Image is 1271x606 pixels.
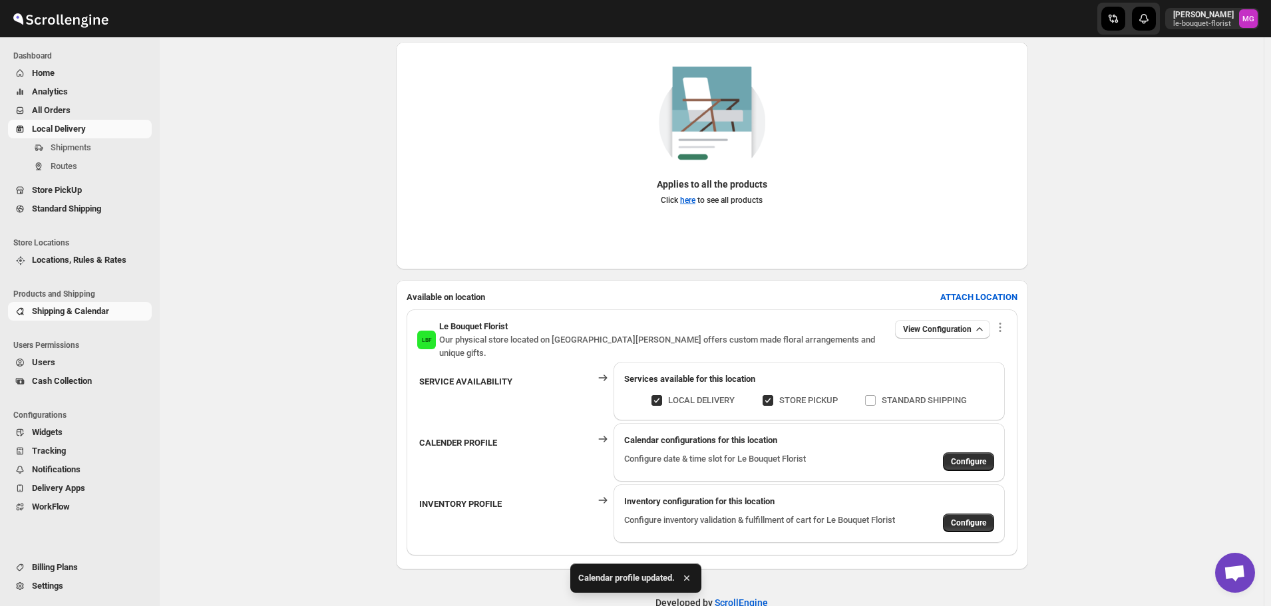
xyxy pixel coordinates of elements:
button: ATTACH LOCATION [932,287,1025,308]
button: Users [8,353,152,372]
img: ScrollEngine [11,2,110,35]
span: All Orders [32,105,71,115]
span: Routes [51,161,77,171]
span: Local Delivery [32,124,86,134]
button: Configure [943,452,994,471]
span: WorkFlow [32,502,70,512]
span: Store PickUp [32,185,82,195]
button: Delivery Apps [8,479,152,498]
span: Le Bouquet Florist [439,321,508,331]
button: View Configuration [895,320,990,339]
button: User menu [1165,8,1259,29]
span: Notifications [32,464,81,474]
p: STANDARD SHIPPING [882,394,967,407]
div: Calendar configurations for this location [624,434,994,447]
p: [PERSON_NAME] [1173,9,1234,20]
span: Locations, Rules & Rates [32,255,126,265]
span: Configurations [13,410,153,420]
p: Configure date & time slot for Le Bouquet Florist [624,452,806,471]
button: Locations, Rules & Rates [8,251,152,269]
a: here [680,196,695,205]
th: SERVICE AVAILABILITY [419,361,594,421]
span: Click to see all products [661,196,763,205]
div: Open chat [1215,553,1255,593]
button: Analytics [8,82,152,101]
span: View Configuration [903,324,972,335]
span: Delivery Apps [32,483,85,493]
div: Inventory configuration for this location [624,495,994,508]
span: Home [32,68,55,78]
button: Configure [943,514,994,532]
button: All Orders [8,101,152,120]
span: Cash Collection [32,376,92,386]
span: Shipping & Calendar [32,306,109,316]
p: le-bouquet-florist [1173,20,1234,28]
div: Services available for this location [624,373,994,386]
span: Users Permissions [13,340,153,351]
h2: Available on location [407,291,485,304]
span: Configure [951,456,986,467]
span: Widgets [32,427,63,437]
button: Tracking [8,442,152,460]
span: Billing Plans [32,562,78,572]
button: Billing Plans [8,558,152,577]
span: Analytics [32,86,68,96]
span: Store Locations [13,237,153,248]
button: Shipping & Calendar [8,302,152,321]
span: Le Bouquet Florist [417,331,436,349]
span: Melody Gluth [1239,9,1258,28]
span: Tracking [32,446,66,456]
th: INVENTORY PROFILE [419,484,594,543]
button: Widgets [8,423,152,442]
span: Standard Shipping [32,204,101,214]
span: Users [32,357,55,367]
span: Configure [951,518,986,528]
button: Cash Collection [8,372,152,390]
span: Calendar profile updated. [578,571,675,585]
b: ATTACH LOCATION [940,292,1017,302]
p: STORE PICKUP [779,394,838,407]
span: Dashboard [13,51,153,61]
span: Shipments [51,142,91,152]
p: Our physical store located on [GEOGRAPHIC_DATA][PERSON_NAME] offers custom made floral arrangemen... [439,333,895,360]
p: Configure inventory validation & fulfillment of cart for Le Bouquet Florist [624,514,895,532]
button: Home [8,64,152,82]
button: Shipments [8,138,152,157]
span: Settings [32,581,63,591]
button: WorkFlow [8,498,152,516]
text: LBF [421,337,431,343]
th: CALENDER PROFILE [419,422,594,482]
button: Notifications [8,460,152,479]
button: Routes [8,157,152,176]
p: LOCAL DELIVERY [668,394,735,407]
text: MG [1242,15,1254,23]
button: Settings [8,577,152,595]
span: Products and Shipping [13,289,153,299]
p: Applies to all the products [657,178,767,191]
